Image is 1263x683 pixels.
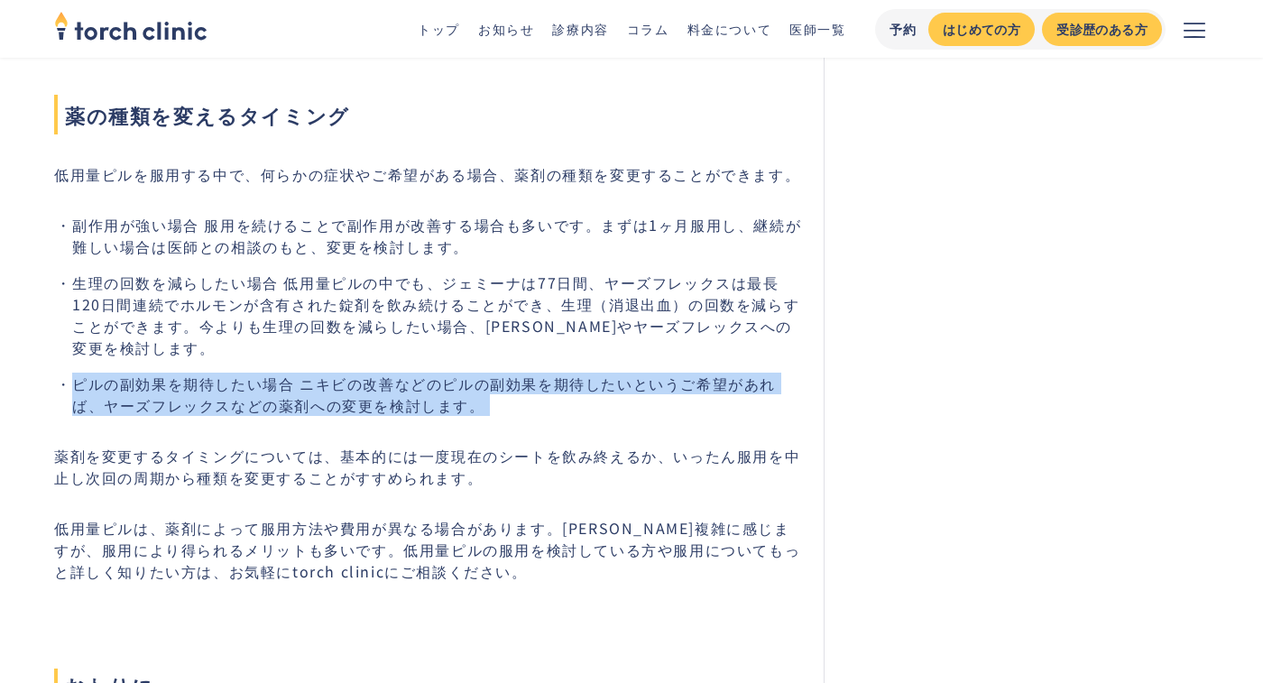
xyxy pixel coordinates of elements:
[54,445,802,488] p: 薬剤を変更するタイミングについては、基本的には一度現在のシートを飲み終えるか、いったん服用を中止し次回の周期から種類を変更することがすすめられます。
[54,95,802,134] h1: 薬の種類を変えるタイミング
[1056,20,1148,39] div: 受診歴のある方
[54,517,802,582] p: 低用量ピルは、薬剤によって服用方法や費用が異なる場合があります。[PERSON_NAME]複雑に感じますが、服用により得られるメリットも多いです。低用量ピルの服用を検討している方や服用についても...
[1042,13,1162,46] a: 受診歴のある方
[687,20,772,38] a: 料金について
[418,20,460,38] a: トップ
[478,20,534,38] a: お知らせ
[54,5,207,45] img: torch clinic
[789,20,845,38] a: 医師一覧
[890,20,917,39] div: 予約
[54,163,802,185] p: 低用量ピルを服用する中で、何らかの症状やご希望がある場合、薬剤の種類を変更することができます。
[72,214,802,257] li: 副作用が強い場合 服用を続けることで副作用が改善する場合も多いです。まずは1ヶ月服用し、継続が難しい場合は医師との相談のもと、変更を検討します。
[54,13,207,45] a: home
[943,20,1020,39] div: はじめての方
[627,20,669,38] a: コラム
[552,20,608,38] a: 診療内容
[72,373,802,416] li: ピルの副効果を期待したい場合 ニキビの改善などのピルの副効果を期待したいというご希望があれば、ヤーズフレックスなどの薬剤への変更を検討します。
[72,272,802,358] li: 生理の回数を減らしたい場合 低用量ピルの中でも、ジェミーナは77日間、ヤーズフレックスは最長120日間連続でホルモンが含有された錠剤を飲み続けることができ、生理（消退出血）の回数を減らすことがで...
[928,13,1035,46] a: はじめての方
